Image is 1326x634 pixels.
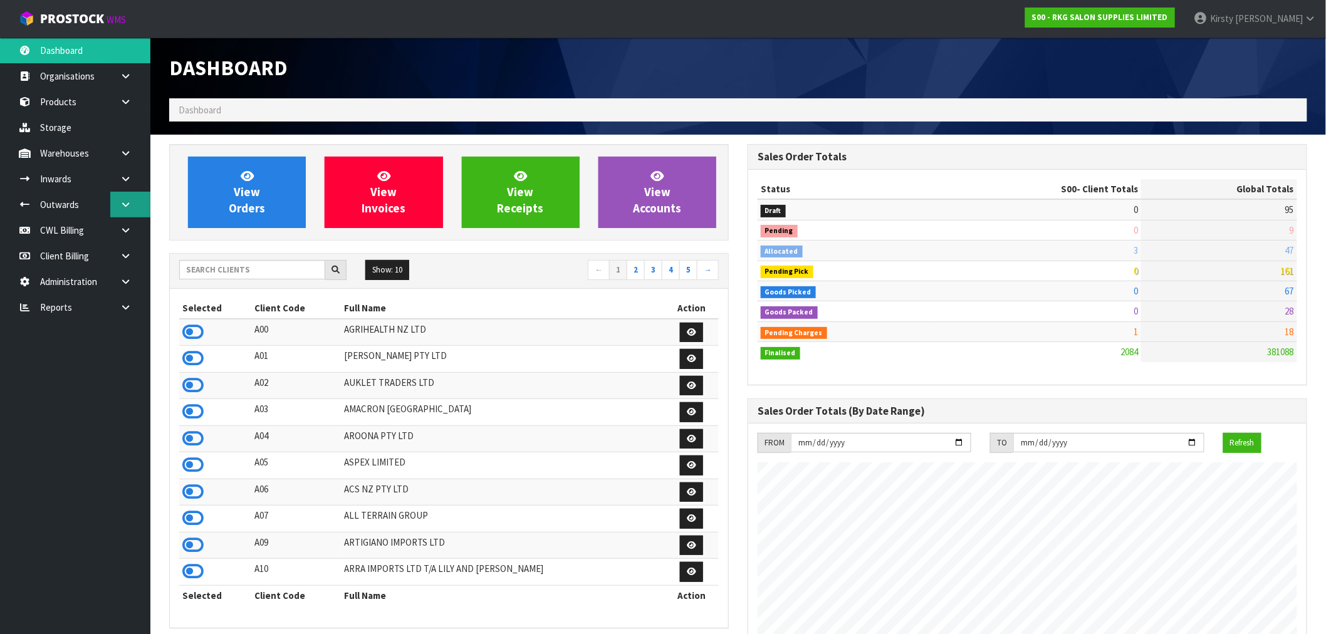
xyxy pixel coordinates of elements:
[1032,12,1168,23] strong: S00 - RKG SALON SUPPLIES LIMITED
[341,506,664,533] td: ALL TERRAIN GROUP
[936,179,1142,199] th: - Client Totals
[1134,305,1138,317] span: 0
[662,260,680,280] a: 4
[462,157,580,228] a: ViewReceipts
[251,346,341,373] td: A01
[107,14,126,26] small: WMS
[1120,346,1138,358] span: 2084
[1223,433,1261,453] button: Refresh
[341,399,664,426] td: AMACRON [GEOGRAPHIC_DATA]
[761,225,798,237] span: Pending
[498,169,544,216] span: View Receipts
[761,306,818,319] span: Goods Packed
[1285,285,1294,297] span: 67
[179,260,325,279] input: Search clients
[990,433,1013,453] div: TO
[179,104,221,116] span: Dashboard
[697,260,719,280] a: →
[664,298,719,318] th: Action
[365,260,409,280] button: Show: 10
[644,260,662,280] a: 3
[341,346,664,373] td: [PERSON_NAME] PTY LTD
[1235,13,1303,24] span: [PERSON_NAME]
[1285,244,1294,256] span: 47
[362,169,405,216] span: View Invoices
[251,452,341,479] td: A05
[761,246,803,258] span: Allocated
[758,151,1297,163] h3: Sales Order Totals
[1025,8,1175,28] a: S00 - RKG SALON SUPPLIES LIMITED
[761,347,800,360] span: Finalised
[758,405,1297,417] h3: Sales Order Totals (By Date Range)
[251,425,341,452] td: A04
[251,585,341,605] th: Client Code
[761,205,786,217] span: Draft
[169,55,288,81] span: Dashboard
[325,157,442,228] a: ViewInvoices
[633,169,681,216] span: View Accounts
[761,266,813,278] span: Pending Pick
[229,169,265,216] span: View Orders
[1281,265,1294,277] span: 161
[758,433,791,453] div: FROM
[1134,326,1138,338] span: 1
[341,319,664,346] td: AGRIHEALTH NZ LTD
[251,506,341,533] td: A07
[251,372,341,399] td: A02
[627,260,645,280] a: 2
[664,585,719,605] th: Action
[188,157,306,228] a: ViewOrders
[1285,204,1294,216] span: 95
[1285,326,1294,338] span: 18
[758,179,936,199] th: Status
[251,319,341,346] td: A00
[341,532,664,559] td: ARTIGIANO IMPORTS LTD
[609,260,627,280] a: 1
[251,532,341,559] td: A09
[251,559,341,586] td: A10
[1134,265,1138,277] span: 0
[1134,224,1138,236] span: 0
[341,479,664,506] td: ACS NZ PTY LTD
[40,11,104,27] span: ProStock
[341,372,664,399] td: AUKLET TRADERS LTD
[251,399,341,426] td: A03
[598,157,716,228] a: ViewAccounts
[761,327,827,340] span: Pending Charges
[179,585,251,605] th: Selected
[1141,179,1297,199] th: Global Totals
[679,260,697,280] a: 5
[761,286,816,299] span: Goods Picked
[1134,244,1138,256] span: 3
[1285,305,1294,317] span: 28
[1061,183,1077,195] span: S00
[588,260,610,280] a: ←
[341,585,664,605] th: Full Name
[179,298,251,318] th: Selected
[458,260,719,282] nav: Page navigation
[1268,346,1294,358] span: 381088
[341,559,664,586] td: ARRA IMPORTS LTD T/A LILY AND [PERSON_NAME]
[1210,13,1233,24] span: Kirsty
[1290,224,1294,236] span: 9
[19,11,34,26] img: cube-alt.png
[1134,285,1138,297] span: 0
[251,479,341,506] td: A06
[341,298,664,318] th: Full Name
[1134,204,1138,216] span: 0
[341,425,664,452] td: AROONA PTY LTD
[341,452,664,479] td: ASPEX LIMITED
[251,298,341,318] th: Client Code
